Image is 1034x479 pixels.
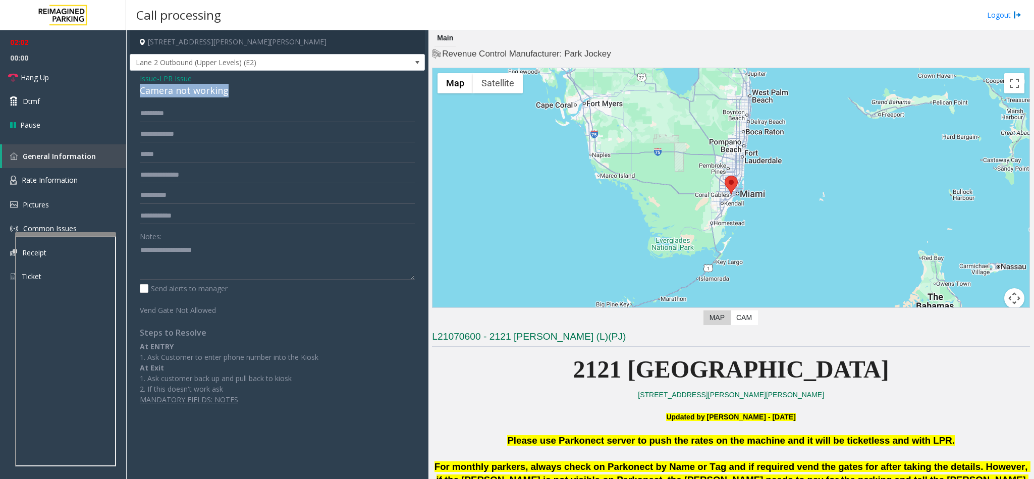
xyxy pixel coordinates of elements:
[435,307,468,321] img: Google
[434,30,456,46] div: Main
[1013,10,1021,20] img: logout
[140,84,415,97] div: Camera not working
[140,395,238,404] u: MANDATORY FIELDS: NOTES
[1004,288,1024,308] button: Map camera controls
[435,307,468,321] a: Open this area in Google Maps (opens a new window)
[137,301,254,315] label: Vend Gate Not Allowed
[23,224,77,233] span: Common Issues
[20,120,40,130] span: Pause
[987,10,1021,20] a: Logout
[703,310,731,325] label: Map
[10,152,18,160] img: 'icon'
[2,144,126,168] a: General Information
[140,228,161,242] label: Notes:
[21,72,49,83] span: Hang Up
[638,391,824,399] a: [STREET_ADDRESS][PERSON_NAME][PERSON_NAME]
[473,73,523,93] button: Show satellite imagery
[140,283,228,294] label: Send alerts to manager
[1004,73,1024,93] button: Toggle fullscreen view
[666,413,795,421] font: Updated by [PERSON_NAME] - [DATE]
[140,384,415,394] p: 2. If this doesn't work ask
[507,435,954,446] span: Please use Parkonect server to push the rates on the machine and it will be ticketless and with LPR.
[730,310,758,325] label: CAM
[130,30,425,54] h4: [STREET_ADDRESS][PERSON_NAME][PERSON_NAME]
[432,330,1030,347] h3: L21070600 - 2121 [PERSON_NAME] (L)(PJ)
[140,73,157,84] span: Issue
[159,73,192,84] span: LPR Issue
[140,373,415,384] p: 1. Ask customer back up and pull back to kiosk
[10,249,17,256] img: 'icon'
[140,352,415,362] p: 1. Ask Customer to enter phone number into the Kiosk
[140,342,174,351] b: At ENTRY
[438,73,473,93] button: Show street map
[23,200,49,209] span: Pictures
[10,272,17,281] img: 'icon'
[130,55,366,71] span: Lane 2 Outbound (Upper Levels) (E2)
[10,176,17,185] img: 'icon'
[23,96,40,107] span: Dtmf
[140,328,415,338] h4: Steps to Resolve
[23,151,96,161] span: General Information
[10,201,18,208] img: 'icon'
[157,74,192,83] span: -
[725,176,738,194] div: 2121 Ponce de Leon, Coral Gables, FL
[432,48,1030,60] h4: Revenue Control Manufacturer: Park Jockey
[22,175,78,185] span: Rate Information
[131,3,226,27] h3: Call processing
[10,225,18,233] img: 'icon'
[140,363,164,372] b: At Exit
[573,356,889,383] span: 2121 [GEOGRAPHIC_DATA]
